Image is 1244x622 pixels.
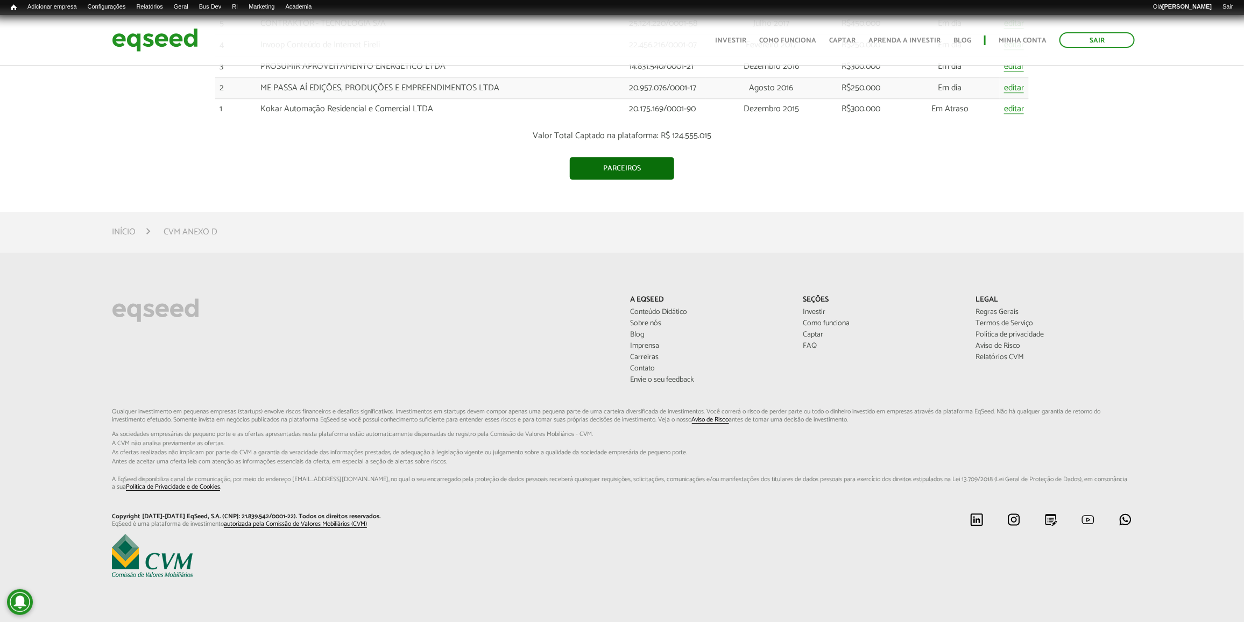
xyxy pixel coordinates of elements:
td: 3 [215,56,256,77]
p: EqSeed é uma plataforma de investimento [112,520,614,528]
a: Conteúdo Didático [630,309,787,316]
a: Captar [829,37,856,44]
a: Sair [1217,3,1239,11]
a: Aprenda a investir [868,37,941,44]
td: 20.957.076/0001-17 [625,77,706,99]
a: RI [227,3,243,11]
a: Sair [1059,32,1135,48]
img: EqSeed [112,26,198,54]
td: R$300.000 [837,99,900,120]
a: Regras Gerais [976,309,1132,316]
span: Agosto 2016 [750,81,794,95]
p: Copyright [DATE]-[DATE] EqSeed, S.A. (CNPJ: 21.839.542/0001-22). Todos os direitos reservados. [112,513,614,520]
a: Aviso de Risco [692,417,729,424]
a: Marketing [243,3,280,11]
a: Relatórios [131,3,168,11]
a: Bus Dev [194,3,227,11]
span: A CVM não analisa previamente as ofertas. [112,440,1133,447]
img: EqSeed é uma plataforma de investimento autorizada pela Comissão de Valores Mobiliários (CVM) [112,534,193,577]
a: Investir [715,37,746,44]
td: R$250.000 [837,77,900,99]
span: As ofertas realizadas não implicam por parte da CVM a garantia da veracidade das informações p... [112,449,1133,456]
a: Política de privacidade [976,331,1132,339]
a: Política de Privacidade e de Cookies [126,484,220,491]
td: 2 [215,77,256,99]
td: Kokar Automação Residencial e Comercial LTDA [256,99,625,120]
a: Minha conta [999,37,1047,44]
img: linkedin.svg [970,513,984,526]
a: editar [1004,62,1024,72]
strong: [PERSON_NAME] [1162,3,1212,10]
a: Início [112,228,136,237]
p: Seções [803,296,959,305]
li: CVM ANEXO D [164,225,217,239]
a: Termos de Serviço [976,320,1132,327]
a: Captar [803,331,959,339]
a: Configurações [82,3,131,11]
span: Dezembro 2015 [744,102,799,116]
td: 1 [215,99,256,120]
a: Adicionar empresa [22,3,82,11]
a: Início [5,3,22,13]
td: 14.831.540/0001-21 [625,56,706,77]
a: Parceiros [570,157,674,180]
a: editar [1004,105,1024,114]
img: EqSeed Logo [112,296,199,325]
a: Olá[PERSON_NAME] [1148,3,1217,11]
a: Aviso de Risco [976,342,1132,350]
p: Legal [976,296,1132,305]
img: whatsapp.svg [1119,513,1132,526]
td: Em dia [900,77,999,99]
a: Academia [280,3,317,11]
a: Envie o seu feedback [630,376,787,384]
td: Em dia [900,56,999,77]
span: As sociedades empresárias de pequeno porte e as ofertas apresentadas nesta plataforma estão aut... [112,431,1133,438]
a: Imprensa [630,342,787,350]
td: PROSUMIR APROVEITAMENTO ENERGETICO LTDA [256,56,625,77]
a: Como funciona [759,37,816,44]
span: Início [11,4,17,11]
span: Antes de aceitar uma oferta leia com atenção as informações essenciais da oferta, em especial... [112,459,1133,465]
a: FAQ [803,342,959,350]
a: Como funciona [803,320,959,327]
p: Qualquer investimento em pequenas empresas (startups) envolve riscos financeiros e desafios signi... [112,408,1133,491]
a: Investir [803,309,959,316]
a: Contato [630,365,787,373]
p: A EqSeed [630,296,787,305]
a: autorizada pela Comissão de Valores Mobiliários (CVM) [224,521,367,528]
td: ME PASSA AÍ EDIÇÕES, PRODUÇÕES E EMPREENDIMENTOS LTDA [256,77,625,99]
a: Blog [953,37,971,44]
span: Dezembro 2016 [744,59,799,74]
a: Sobre nós [630,320,787,327]
td: R$300.000 [837,56,900,77]
img: blog.svg [1044,513,1058,526]
a: Carreiras [630,354,787,361]
a: Blog [630,331,787,339]
a: Relatórios CVM [976,354,1132,361]
p: Valor Total Captado na plataforma: R$ 124.555.015 [215,131,1028,141]
img: instagram.svg [1007,513,1021,526]
a: editar [1004,84,1024,93]
td: Em Atraso [900,99,999,120]
img: youtube.svg [1082,513,1095,526]
a: Geral [168,3,194,11]
td: 20.175.169/0001-90 [625,99,706,120]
